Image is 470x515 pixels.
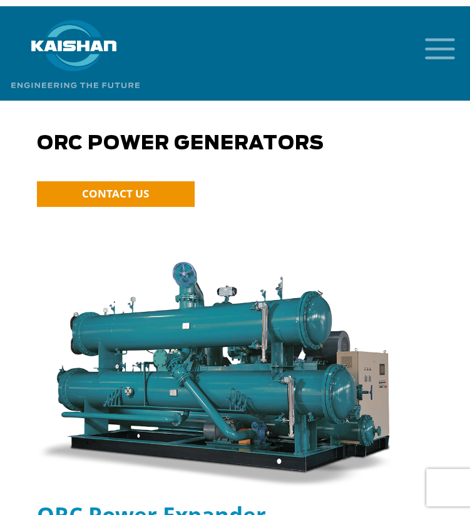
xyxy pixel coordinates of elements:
[37,134,324,153] span: ORC Power Generators
[37,262,394,488] img: machine
[420,34,441,56] a: mobile menu
[82,186,149,201] span: CONTACT US
[27,20,121,71] img: kaishan logo
[11,71,140,88] img: Engineering the future
[37,181,195,207] a: CONTACT US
